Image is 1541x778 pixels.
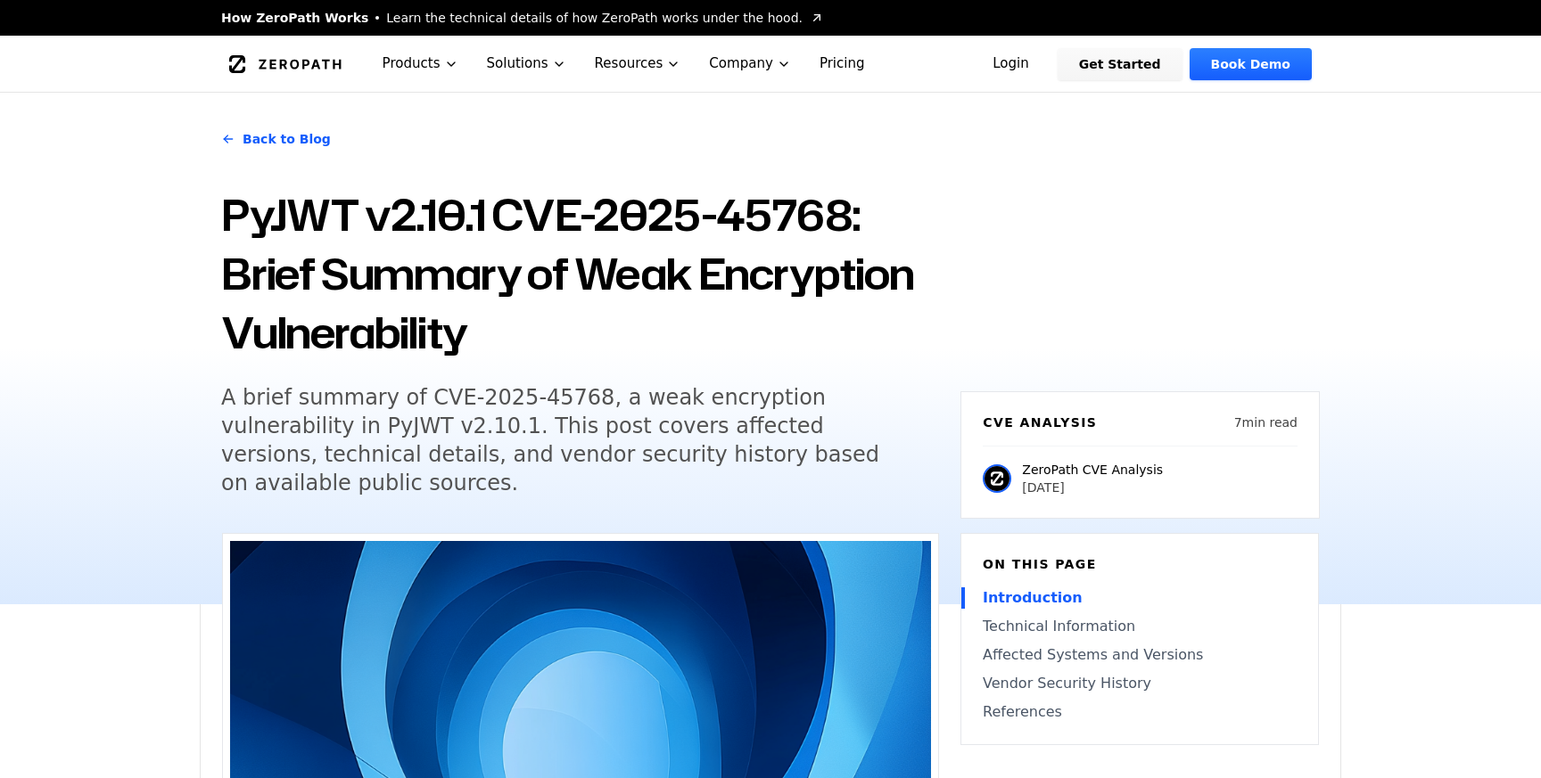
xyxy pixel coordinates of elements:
[386,9,803,27] span: Learn the technical details of how ZeroPath works under the hood.
[983,616,1297,637] a: Technical Information
[473,36,581,92] button: Solutions
[581,36,696,92] button: Resources
[983,587,1297,609] a: Introduction
[1022,479,1163,496] p: [DATE]
[221,383,906,497] h5: A brief summary of CVE-2025-45768, a weak encryption vulnerability in PyJWT v2.10.1. This post co...
[971,48,1051,80] a: Login
[1234,414,1298,431] p: 7 min read
[1190,48,1312,80] a: Book Demo
[1058,48,1183,80] a: Get Started
[1022,461,1163,479] p: ZeroPath CVE Analysis
[983,644,1297,666] a: Affected Systems and Versions
[695,36,805,92] button: Company
[221,185,939,362] h1: PyJWT v2.10.1 CVE-2025-45768: Brief Summary of Weak Encryption Vulnerability
[368,36,473,92] button: Products
[221,9,368,27] span: How ZeroPath Works
[200,36,1341,92] nav: Global
[805,36,879,92] a: Pricing
[983,555,1297,573] h6: On this page
[221,114,331,164] a: Back to Blog
[983,701,1297,723] a: References
[983,673,1297,694] a: Vendor Security History
[983,414,1097,431] h6: CVE Analysis
[983,464,1011,493] img: ZeroPath CVE Analysis
[221,9,824,27] a: How ZeroPath WorksLearn the technical details of how ZeroPath works under the hood.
